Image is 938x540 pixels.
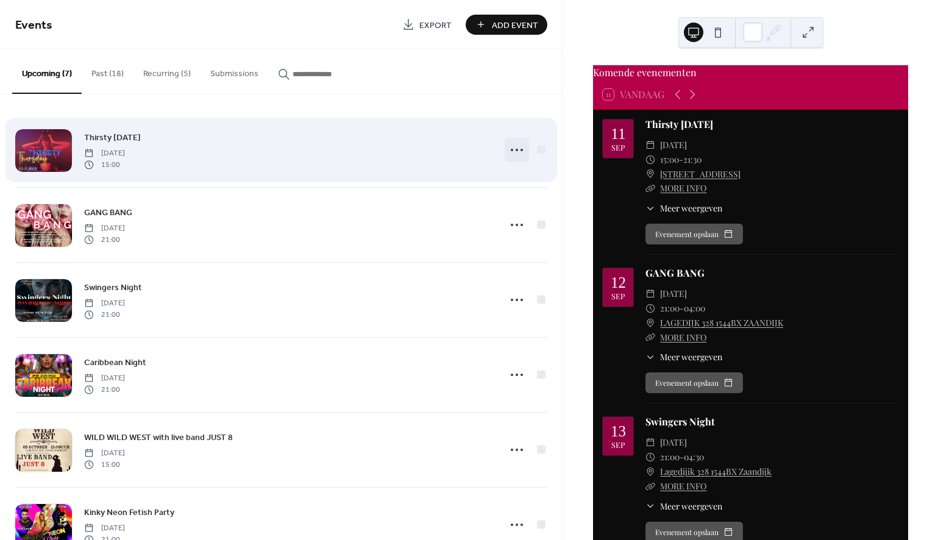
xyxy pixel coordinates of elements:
[660,301,680,316] span: 21:00
[84,207,132,219] span: GANG BANG
[84,298,125,309] span: [DATE]
[84,223,125,234] span: [DATE]
[133,49,201,93] button: Recurring (5)
[84,282,142,294] span: Swingers Night
[84,506,174,519] span: Kinky Neon Fetish Party
[660,480,706,492] a: MORE INFO
[660,450,680,464] span: 21:00
[611,126,625,141] div: 11
[645,330,655,345] div: ​
[660,435,687,450] span: [DATE]
[84,357,146,369] span: Caribbean Night
[84,523,125,534] span: [DATE]
[645,301,655,316] div: ​
[660,167,741,182] a: [STREET_ADDRESS]
[84,234,125,245] span: 21:00
[466,15,547,35] button: Add Event
[660,182,706,194] a: MORE INFO
[645,224,743,244] button: Evenement opslaan
[660,332,706,343] a: MORE INFO
[84,159,125,170] span: 15:00
[645,464,655,479] div: ​
[645,415,715,428] a: Swingers Night
[645,202,722,215] button: ​Meer weergeven
[645,286,655,301] div: ​
[645,167,655,182] div: ​
[84,280,142,294] a: Swingers Night
[645,152,655,167] div: ​
[660,350,722,363] span: Meer weergeven
[84,459,125,470] span: 15:00
[645,181,655,196] div: ​
[660,464,772,479] a: Lagedijik 328 1544BX Zaandijk
[679,152,683,167] span: -
[492,19,538,32] span: Add Event
[84,132,141,144] span: Thirsty [DATE]
[645,500,655,513] div: ​
[645,118,713,130] a: Thirsty [DATE]
[84,430,233,444] a: WILD WILD WEST with live band JUST 8
[645,435,655,450] div: ​
[201,49,268,93] button: Submissions
[611,144,625,152] div: sep
[660,500,722,513] span: Meer weergeven
[645,202,655,215] div: ​
[393,15,461,35] a: Export
[660,286,687,301] span: [DATE]
[611,275,626,290] div: 12
[419,19,452,32] span: Export
[611,441,625,449] div: sep
[593,65,908,80] div: Komende evenementen
[645,316,655,330] div: ​
[15,13,52,37] span: Events
[645,372,743,393] button: Evenement opslaan
[645,266,705,279] a: GANG BANG
[645,350,655,363] div: ​
[683,152,702,167] span: 21:30
[84,448,125,459] span: [DATE]
[680,450,684,464] span: -
[611,293,625,300] div: sep
[84,505,174,519] a: Kinky Neon Fetish Party
[645,350,722,363] button: ​Meer weergeven
[645,138,655,152] div: ​
[82,49,133,93] button: Past (18)
[84,205,132,219] a: GANG BANG
[645,450,655,464] div: ​
[684,450,704,464] span: 04:30
[645,479,655,494] div: ​
[684,301,705,316] span: 04:00
[84,309,125,320] span: 21:00
[84,130,141,144] a: Thirsty [DATE]
[84,373,125,384] span: [DATE]
[645,500,722,513] button: ​Meer weergeven
[84,384,125,395] span: 21:00
[660,316,783,330] a: LAGEDIJK 328 1544BX ZAANDIJK
[680,301,684,316] span: -
[611,424,626,439] div: 13
[84,148,125,159] span: [DATE]
[84,432,233,444] span: WILD WILD WEST with live band JUST 8
[12,49,82,94] button: Upcoming (7)
[660,152,679,167] span: 15:00
[660,138,687,152] span: [DATE]
[660,202,722,215] span: Meer weergeven
[84,355,146,369] a: Caribbean Night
